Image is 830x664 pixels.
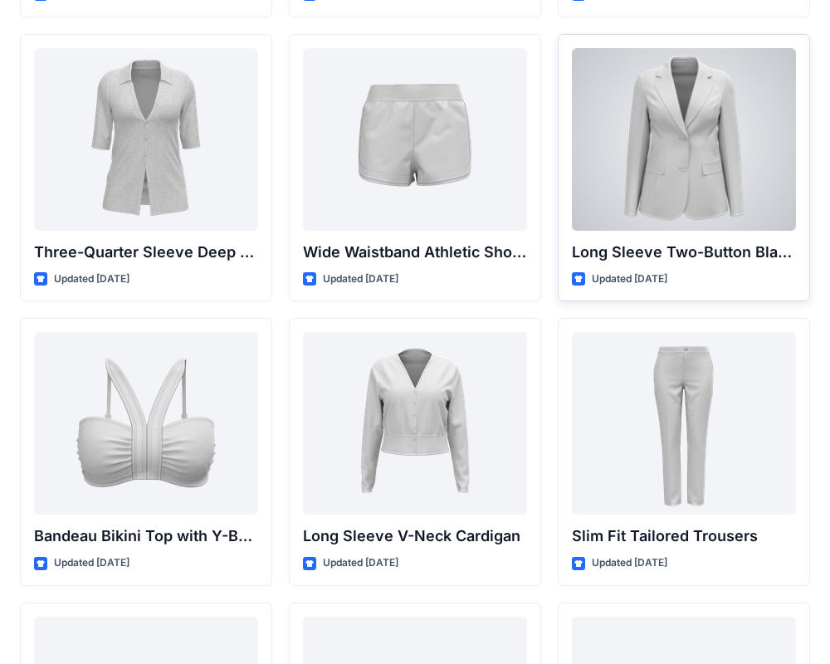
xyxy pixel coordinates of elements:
p: Bandeau Bikini Top with Y-Back Straps and Stitch Detail [34,525,258,548]
a: Long Sleeve Two-Button Blazer with Flap Pockets [572,48,796,231]
p: Updated [DATE] [323,554,398,572]
a: Three-Quarter Sleeve Deep V-Neck Button-Down Top [34,48,258,231]
p: Wide Waistband Athletic Shorts [303,241,527,264]
p: Long Sleeve V-Neck Cardigan [303,525,527,548]
p: Updated [DATE] [54,554,129,572]
p: Updated [DATE] [54,271,129,288]
p: Updated [DATE] [592,271,667,288]
p: Updated [DATE] [323,271,398,288]
a: Slim Fit Tailored Trousers [572,332,796,515]
p: Slim Fit Tailored Trousers [572,525,796,548]
p: Long Sleeve Two-Button Blazer with Flap Pockets [572,241,796,264]
p: Updated [DATE] [592,554,667,572]
a: Long Sleeve V-Neck Cardigan [303,332,527,515]
a: Bandeau Bikini Top with Y-Back Straps and Stitch Detail [34,332,258,515]
a: Wide Waistband Athletic Shorts [303,48,527,231]
p: Three-Quarter Sleeve Deep V-Neck Button-Down Top [34,241,258,264]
